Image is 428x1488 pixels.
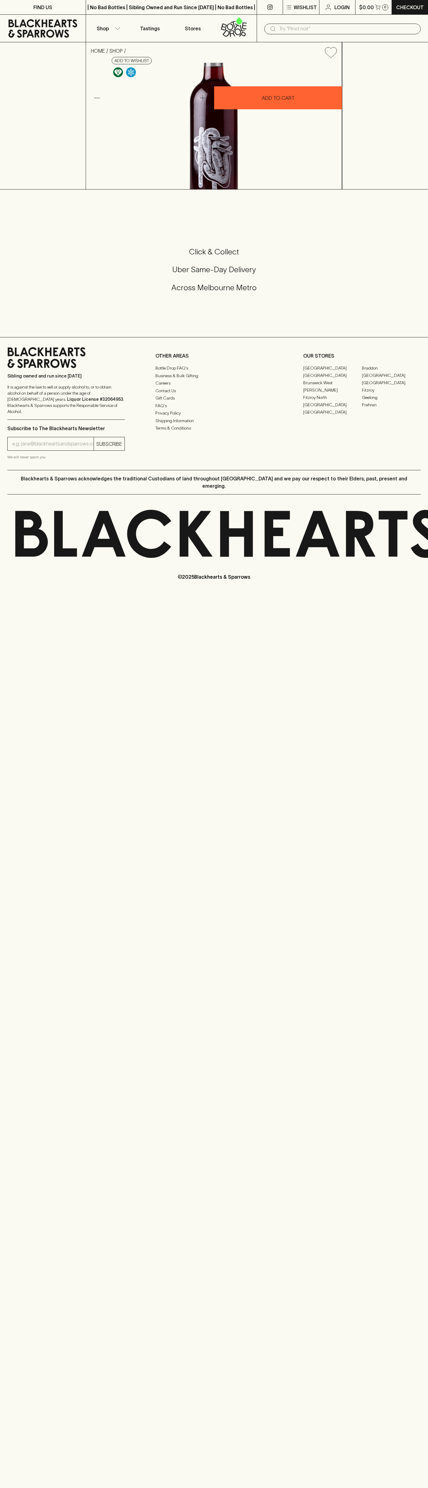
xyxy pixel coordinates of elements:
[303,386,362,394] a: [PERSON_NAME]
[155,395,273,402] a: Gift Cards
[112,57,152,64] button: Add to wishlist
[7,265,421,275] h5: Uber Same-Day Delivery
[362,401,421,408] a: Prahran
[362,364,421,372] a: Braddon
[155,352,273,359] p: OTHER AREAS
[86,63,342,189] img: 41483.png
[155,387,273,394] a: Contact Us
[214,86,342,109] button: ADD TO CART
[303,401,362,408] a: [GEOGRAPHIC_DATA]
[96,440,122,448] p: SUBSCRIBE
[303,364,362,372] a: [GEOGRAPHIC_DATA]
[91,48,105,54] a: HOME
[359,4,374,11] p: $0.00
[362,386,421,394] a: Fitzroy
[303,394,362,401] a: Fitzroy North
[396,4,424,11] p: Checkout
[7,425,125,432] p: Subscribe to The Blackhearts Newsletter
[128,15,171,42] a: Tastings
[7,454,125,460] p: We will never spam you
[86,15,129,42] button: Shop
[110,48,123,54] a: SHOP
[94,437,125,450] button: SUBSCRIBE
[126,67,136,77] img: Chilled Red
[112,66,125,79] a: Made without the use of any animal products.
[113,67,123,77] img: Vegan
[12,475,416,490] p: Blackhearts & Sparrows acknowledges the traditional Custodians of land throughout [GEOGRAPHIC_DAT...
[155,410,273,417] a: Privacy Policy
[7,247,421,257] h5: Click & Collect
[7,384,125,415] p: It is against the law to sell or supply alcohol to, or to obtain alcohol on behalf of a person un...
[67,397,123,402] strong: Liquor License #32064953
[155,402,273,409] a: FAQ's
[97,25,109,32] p: Shop
[303,379,362,386] a: Brunswick West
[362,394,421,401] a: Geelong
[7,373,125,379] p: Sibling owned and run since [DATE]
[125,66,137,79] a: Wonderful as is, but a slight chill will enhance the aromatics and give it a beautiful crunch.
[155,380,273,387] a: Careers
[303,352,421,359] p: OUR STORES
[155,372,273,379] a: Business & Bulk Gifting
[12,439,94,449] input: e.g. jane@blackheartsandsparrows.com.au
[334,4,350,11] p: Login
[155,417,273,424] a: Shipping Information
[185,25,201,32] p: Stores
[33,4,52,11] p: FIND US
[303,372,362,379] a: [GEOGRAPHIC_DATA]
[7,222,421,325] div: Call to action block
[155,365,273,372] a: Bottle Drop FAQ's
[171,15,214,42] a: Stores
[294,4,317,11] p: Wishlist
[279,24,416,34] input: Try "Pinot noir"
[140,25,160,32] p: Tastings
[303,408,362,416] a: [GEOGRAPHIC_DATA]
[384,6,386,9] p: 0
[362,379,421,386] a: [GEOGRAPHIC_DATA]
[262,94,295,102] p: ADD TO CART
[362,372,421,379] a: [GEOGRAPHIC_DATA]
[155,425,273,432] a: Terms & Conditions
[322,45,339,60] button: Add to wishlist
[7,283,421,293] h5: Across Melbourne Metro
